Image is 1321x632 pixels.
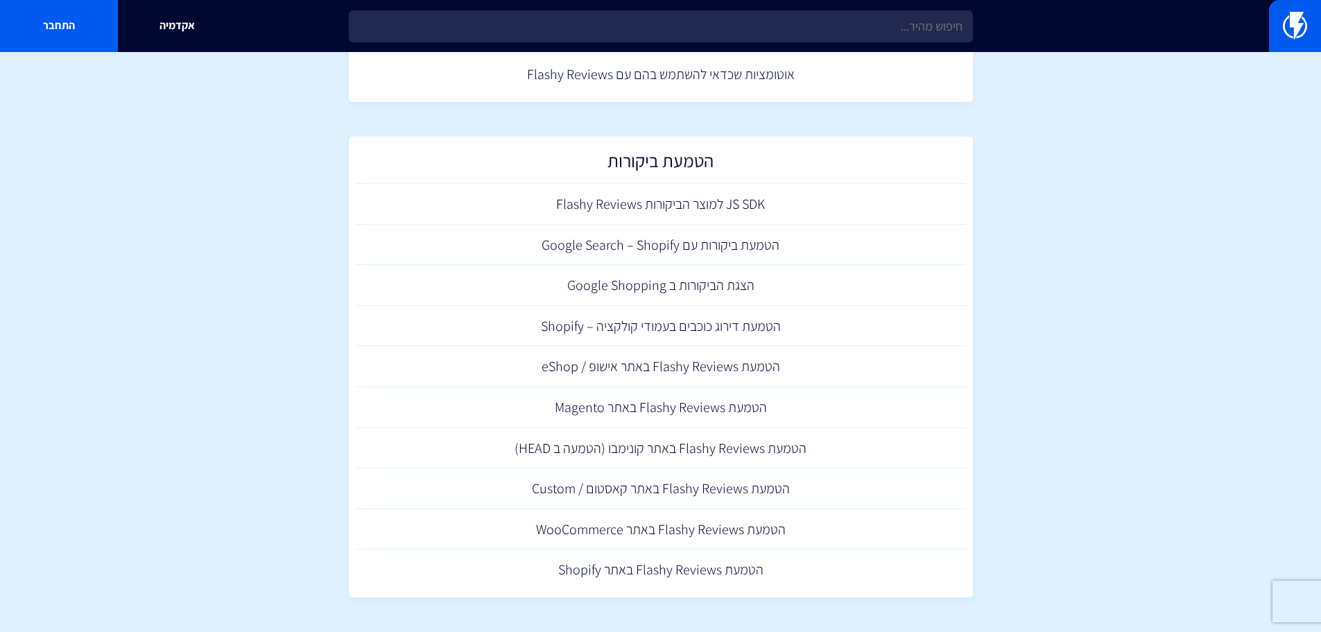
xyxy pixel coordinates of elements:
[356,265,966,306] a: הצגת הביקורות ב Google Shopping
[356,144,966,185] a: הטמעת ביקורות
[356,387,966,428] a: הטמעת Flashy Reviews באתר Magento
[356,468,966,509] a: הטמעת Flashy Reviews באתר קאסטום / Custom
[356,306,966,347] a: הטמעת דירוג כוכבים בעמודי קולקציה – Shopify
[356,184,966,225] a: JS SDK למוצר הביקורות Flashy Reviews
[356,428,966,469] a: הטמעת Flashy Reviews באתר קונימבו (הטמעה ב HEAD)
[356,509,966,550] a: הטמעת Flashy Reviews באתר WooCommerce
[356,346,966,387] a: הטמעת Flashy Reviews באתר אישופ / eShop
[363,151,959,178] h2: הטמעת ביקורות
[356,225,966,266] a: הטמעת ביקורות עם Google Search – Shopify
[349,10,973,42] input: חיפוש מהיר...
[356,549,966,590] a: הטמעת Flashy Reviews באתר Shopify
[356,54,966,95] a: אוטומציות שכדאי להשתמש בהם עם Flashy Reviews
